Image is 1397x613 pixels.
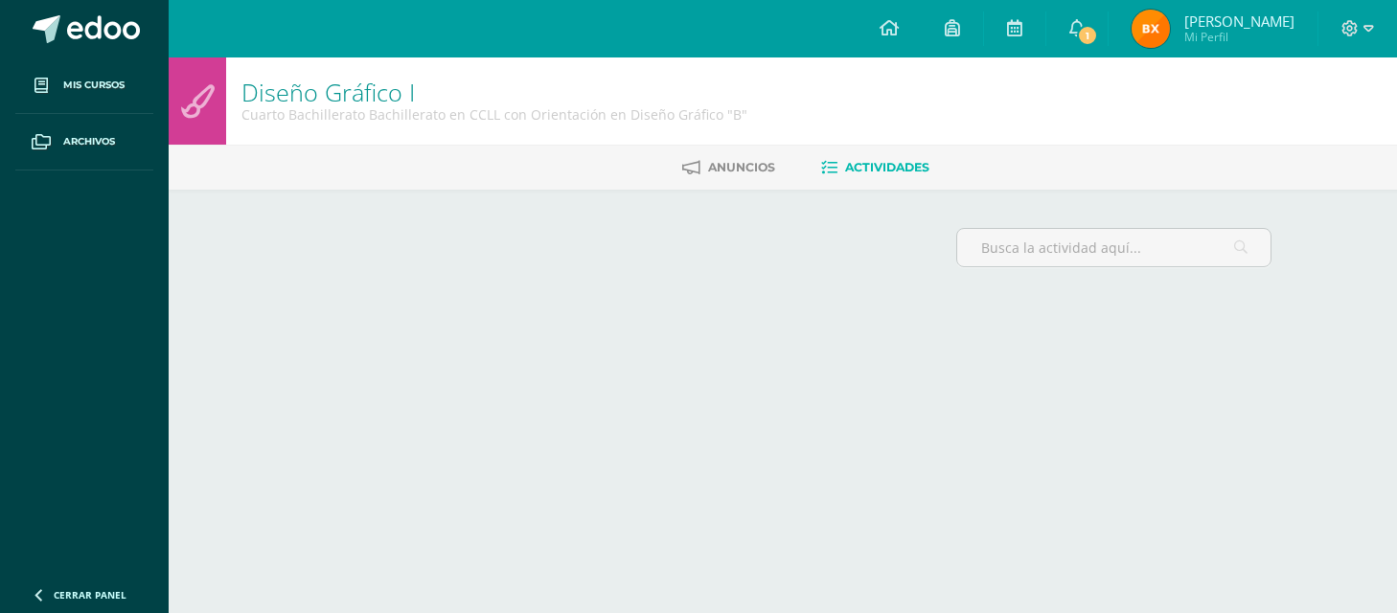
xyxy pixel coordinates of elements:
h1: Diseño Gráfico I [241,79,747,105]
input: Busca la actividad aquí... [957,229,1271,266]
span: [PERSON_NAME] [1184,11,1294,31]
div: Cuarto Bachillerato Bachillerato en CCLL con Orientación en Diseño Gráfico 'B' [241,105,747,124]
a: Diseño Gráfico I [241,76,415,108]
span: Anuncios [708,160,775,174]
a: Actividades [821,152,929,183]
a: Archivos [15,114,153,170]
span: 1 [1077,25,1098,46]
span: Actividades [845,160,929,174]
a: Anuncios [682,152,775,183]
span: Mi Perfil [1184,29,1294,45]
a: Mis cursos [15,57,153,114]
span: Cerrar panel [54,588,126,602]
span: Archivos [63,134,115,149]
img: 1e9ea2312da8f31247f4faf874a4fe1a.png [1132,10,1170,48]
span: Mis cursos [63,78,125,93]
